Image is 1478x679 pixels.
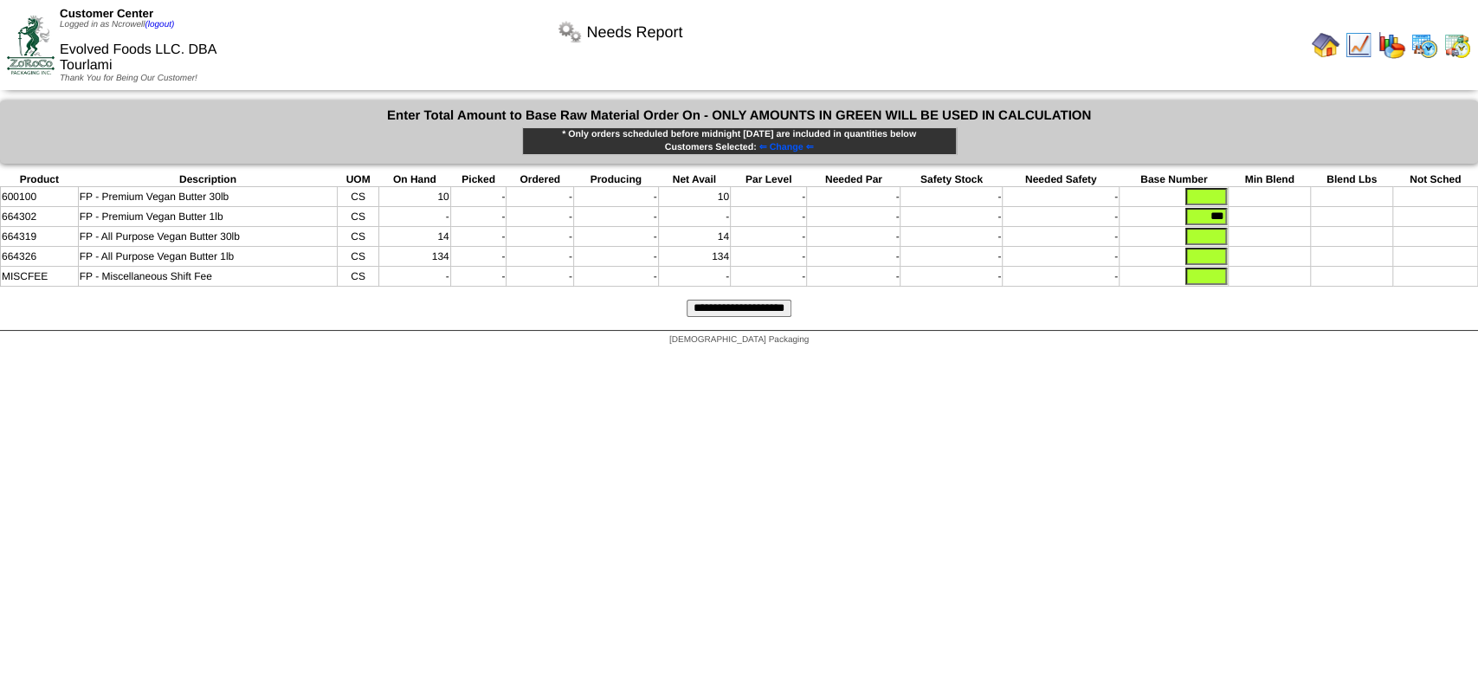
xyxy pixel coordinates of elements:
[60,20,174,29] span: Logged in as Ncrowell
[731,172,807,187] th: Par Level
[731,187,807,207] td: -
[1003,247,1120,267] td: -
[573,247,658,267] td: -
[507,247,573,267] td: -
[658,207,731,227] td: -
[507,227,573,247] td: -
[450,187,507,207] td: -
[658,227,731,247] td: 14
[900,172,1003,187] th: Safety Stock
[60,42,216,73] span: Evolved Foods LLC. DBA Tourlami
[1310,172,1393,187] th: Blend Lbs
[1003,172,1120,187] th: Needed Safety
[658,247,731,267] td: 134
[1229,172,1310,187] th: Min Blend
[378,247,450,267] td: 134
[78,207,338,227] td: FP - Premium Vegan Butter 1lb
[900,247,1003,267] td: -
[378,187,450,207] td: 10
[338,267,379,287] td: CS
[522,127,957,155] div: * Only orders scheduled before midnight [DATE] are included in quantities below Customers Selected:
[573,207,658,227] td: -
[1410,31,1438,59] img: calendarprod.gif
[900,187,1003,207] td: -
[807,207,900,227] td: -
[78,187,338,207] td: FP - Premium Vegan Butter 30lb
[807,267,900,287] td: -
[78,247,338,267] td: FP - All Purpose Vegan Butter 1lb
[658,187,731,207] td: 10
[507,187,573,207] td: -
[145,20,174,29] a: (logout)
[450,207,507,227] td: -
[573,172,658,187] th: Producing
[731,247,807,267] td: -
[1003,267,1120,287] td: -
[1443,31,1471,59] img: calendarinout.gif
[669,335,809,345] span: [DEMOGRAPHIC_DATA] Packaging
[60,74,197,83] span: Thank You for Being Our Customer!
[731,267,807,287] td: -
[60,7,153,20] span: Customer Center
[658,267,731,287] td: -
[1378,31,1405,59] img: graph.gif
[731,227,807,247] td: -
[573,187,658,207] td: -
[1,227,79,247] td: 664319
[1003,227,1120,247] td: -
[658,172,731,187] th: Net Avail
[450,247,507,267] td: -
[507,172,573,187] th: Ordered
[507,207,573,227] td: -
[1,267,79,287] td: MISCFEE
[807,172,900,187] th: Needed Par
[807,247,900,267] td: -
[556,18,584,46] img: workflow.png
[78,172,338,187] th: Description
[78,267,338,287] td: FP - Miscellaneous Shift Fee
[1312,31,1339,59] img: home.gif
[378,172,450,187] th: On Hand
[900,227,1003,247] td: -
[573,267,658,287] td: -
[1,172,79,187] th: Product
[757,142,814,152] a: ⇐ Change ⇐
[378,207,450,227] td: -
[338,247,379,267] td: CS
[338,227,379,247] td: CS
[573,227,658,247] td: -
[378,267,450,287] td: -
[900,267,1003,287] td: -
[78,227,338,247] td: FP - All Purpose Vegan Butter 30lb
[1120,172,1229,187] th: Base Number
[338,172,379,187] th: UOM
[807,187,900,207] td: -
[1,207,79,227] td: 664302
[450,227,507,247] td: -
[507,267,573,287] td: -
[586,23,682,42] span: Needs Report
[1003,187,1120,207] td: -
[450,267,507,287] td: -
[7,16,55,74] img: ZoRoCo_Logo(Green%26Foil)%20jpg.webp
[807,227,900,247] td: -
[759,142,814,152] span: ⇐ Change ⇐
[1345,31,1372,59] img: line_graph.gif
[1,187,79,207] td: 600100
[338,207,379,227] td: CS
[1393,172,1478,187] th: Not Sched
[900,207,1003,227] td: -
[1,247,79,267] td: 664326
[1003,207,1120,227] td: -
[378,227,450,247] td: 14
[450,172,507,187] th: Picked
[731,207,807,227] td: -
[338,187,379,207] td: CS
